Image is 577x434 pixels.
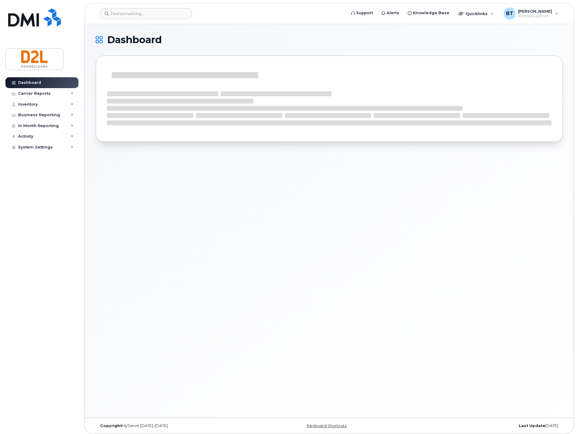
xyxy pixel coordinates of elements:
[407,423,563,428] div: [DATE]
[107,35,162,44] span: Dashboard
[307,423,346,428] a: Keyboard Shortcuts
[96,423,251,428] div: MyServe [DATE]–[DATE]
[519,423,545,428] strong: Last Update
[100,423,122,428] strong: Copyright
